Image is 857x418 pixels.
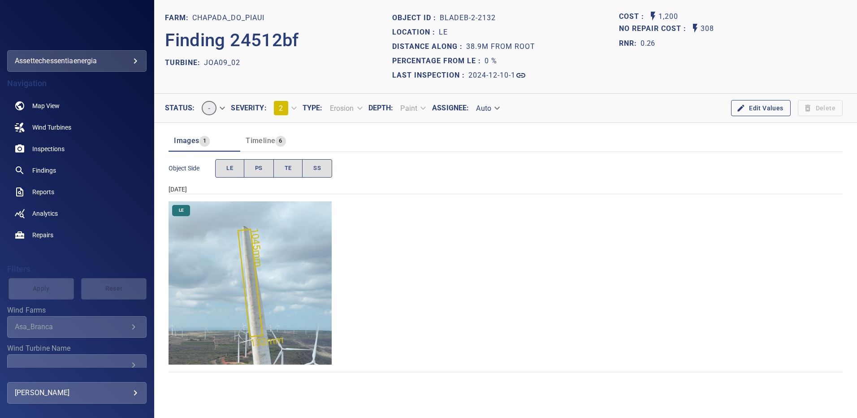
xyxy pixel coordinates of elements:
label: Depth : [368,104,394,112]
div: Asa_Branca [15,322,128,331]
span: Repairs [32,231,53,239]
p: Percentage from LE : [392,56,485,66]
a: windturbines noActive [7,117,147,138]
label: Status : [165,104,195,112]
a: repairs noActive [7,224,147,246]
svg: Auto Cost [648,11,658,22]
p: JOA09_02 [204,57,240,68]
div: Auto [469,100,506,116]
span: Map View [32,101,60,110]
p: 1,200 [658,11,678,23]
span: Object Side [169,164,215,173]
div: [PERSON_NAME] [15,386,139,400]
div: Erosion [323,100,368,116]
div: 2 [267,97,303,119]
button: LE [215,159,244,178]
span: The base labour and equipment costs to repair the finding. Does not include the loss of productio... [619,11,648,23]
span: LE [173,207,189,213]
button: PS [244,159,274,178]
div: - [195,97,231,119]
a: findings noActive [7,160,147,181]
div: Wind Turbine Name [7,354,147,376]
a: map noActive [7,95,147,117]
label: Assignee : [432,104,469,112]
p: Location : [392,27,439,38]
span: 1 [199,136,210,146]
div: objectSide [215,159,332,178]
button: Edit Values [731,100,790,117]
p: LE [439,27,448,38]
div: assettechessentiaenergia [7,50,147,72]
p: FARM: [165,13,192,23]
p: Object ID : [392,13,440,23]
span: - [203,104,216,113]
span: The ratio of the additional incurred cost of repair in 1 year and the cost of repairing today. Fi... [619,36,655,51]
span: PS [255,163,263,174]
svg: Auto No Repair Cost [690,23,701,34]
h1: No Repair Cost : [619,25,690,33]
div: [DATE] [169,185,843,194]
span: Timeline [246,136,275,145]
button: TE [273,159,303,178]
p: bladeB-2-2132 [440,13,496,23]
a: 2024-12-10-1 [468,70,526,81]
div: assettechessentiaenergia [15,54,139,68]
img: Chapada_do_Piaui/JOA09_02/2024-12-10-1/2024-12-10-2/image74wp74.jpg [169,201,332,365]
h4: Filters [7,265,147,274]
p: 0.26 [641,38,655,49]
img: assettechessentiaenergia-logo [32,18,122,36]
span: 6 [275,136,286,146]
div: Paint [393,100,432,116]
span: Reports [32,187,54,196]
div: Wind Farms [7,316,147,338]
label: Type : [303,104,323,112]
span: LE [226,163,233,174]
p: TURBINE: [165,57,204,68]
p: Distance along : [392,41,466,52]
span: Images [174,136,199,145]
label: Wind Farms [7,307,147,314]
span: Wind Turbines [32,123,71,132]
a: reports noActive [7,181,147,203]
span: Findings [32,166,56,175]
p: Finding 24512bf [165,27,299,54]
p: Last Inspection : [392,70,468,81]
p: 38.9m from root [466,41,535,52]
label: Severity : [231,104,266,112]
p: 0 % [485,56,497,66]
h1: Cost : [619,13,648,21]
h1: RNR: [619,38,641,49]
span: Analytics [32,209,58,218]
span: 2 [279,104,283,113]
a: inspections noActive [7,138,147,160]
a: analytics noActive [7,203,147,224]
span: TE [285,163,292,174]
button: SS [302,159,332,178]
h4: Navigation [7,79,147,88]
p: Chapada_do_Piaui [192,13,264,23]
p: 2024-12-10-1 [468,70,515,81]
span: Inspections [32,144,65,153]
span: Projected additional costs incurred by waiting 1 year to repair. This is a function of possible i... [619,23,690,35]
label: Wind Turbine Name [7,345,147,352]
span: SS [313,163,321,174]
p: 308 [701,23,714,35]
